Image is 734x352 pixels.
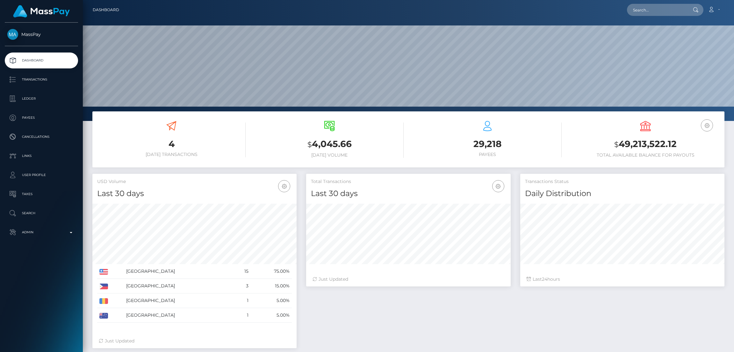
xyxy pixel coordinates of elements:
[233,279,251,293] td: 3
[311,179,506,185] h5: Total Transactions
[5,110,78,126] a: Payees
[99,338,290,344] div: Just Updated
[311,188,506,199] h4: Last 30 days
[7,228,76,237] p: Admin
[7,94,76,103] p: Ledger
[571,138,720,151] h3: 49,213,522.12
[93,3,119,17] a: Dashboard
[233,308,251,323] td: 1
[99,269,108,275] img: US.png
[525,188,720,199] h4: Daily Distribution
[124,293,233,308] td: [GEOGRAPHIC_DATA]
[233,293,251,308] td: 1
[124,279,233,293] td: [GEOGRAPHIC_DATA]
[525,179,720,185] h5: Transactions Status
[233,264,251,279] td: 15
[614,140,619,149] small: $
[5,167,78,183] a: User Profile
[5,186,78,202] a: Taxes
[5,91,78,107] a: Ledger
[627,4,687,16] input: Search...
[7,132,76,142] p: Cancellations
[5,129,78,145] a: Cancellations
[255,152,404,158] h6: [DATE] Volume
[5,32,78,37] span: MassPay
[413,152,562,157] h6: Payees
[7,29,18,40] img: MassPay
[255,138,404,151] h3: 4,045.66
[5,224,78,240] a: Admin
[99,284,108,289] img: PH.png
[413,138,562,150] h3: 29,218
[7,56,76,65] p: Dashboard
[97,152,246,157] h6: [DATE] Transactions
[5,72,78,88] a: Transactions
[7,208,76,218] p: Search
[313,276,504,283] div: Just Updated
[124,308,233,323] td: [GEOGRAPHIC_DATA]
[7,113,76,123] p: Payees
[13,5,70,18] img: MassPay Logo
[251,279,292,293] td: 15.00%
[5,205,78,221] a: Search
[99,313,108,319] img: AU.png
[542,276,547,282] span: 24
[251,308,292,323] td: 5.00%
[97,179,292,185] h5: USD Volume
[99,298,108,304] img: RO.png
[7,170,76,180] p: User Profile
[97,188,292,199] h4: Last 30 days
[7,151,76,161] p: Links
[5,148,78,164] a: Links
[251,264,292,279] td: 75.00%
[251,293,292,308] td: 5.00%
[97,138,246,150] h3: 4
[527,276,718,283] div: Last hours
[5,53,78,68] a: Dashboard
[571,152,720,158] h6: Total Available Balance for Payouts
[7,75,76,84] p: Transactions
[124,264,233,279] td: [GEOGRAPHIC_DATA]
[307,140,312,149] small: $
[7,189,76,199] p: Taxes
